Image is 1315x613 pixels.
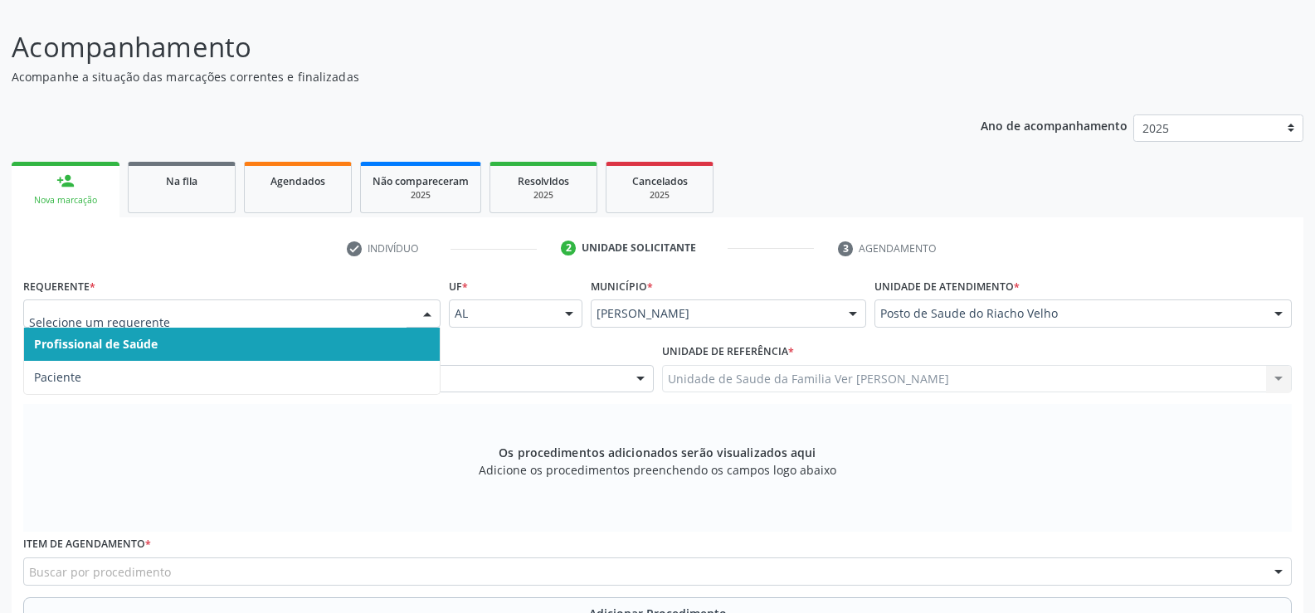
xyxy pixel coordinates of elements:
[874,274,1020,299] label: Unidade de atendimento
[561,241,576,255] div: 2
[499,444,816,461] span: Os procedimentos adicionados serão visualizados aqui
[373,174,469,188] span: Não compareceram
[502,189,585,202] div: 2025
[56,172,75,190] div: person_add
[29,305,407,338] input: Selecione um requerente
[582,241,696,255] div: Unidade solicitante
[23,194,108,207] div: Nova marcação
[518,174,569,188] span: Resolvidos
[270,174,325,188] span: Agendados
[981,114,1127,135] p: Ano de acompanhamento
[12,68,916,85] p: Acompanhe a situação das marcações correntes e finalizadas
[591,274,653,299] label: Município
[618,189,701,202] div: 2025
[449,274,468,299] label: UF
[166,174,197,188] span: Na fila
[479,461,836,479] span: Adicione os procedimentos preenchendo os campos logo abaixo
[373,189,469,202] div: 2025
[880,305,1258,322] span: Posto de Saude do Riacho Velho
[455,305,548,322] span: AL
[632,174,688,188] span: Cancelados
[23,532,151,557] label: Item de agendamento
[29,563,171,581] span: Buscar por procedimento
[662,339,794,365] label: Unidade de referência
[597,305,832,322] span: [PERSON_NAME]
[12,27,916,68] p: Acompanhamento
[23,274,95,299] label: Requerente
[34,369,81,385] span: Paciente
[34,336,158,352] span: Profissional de Saúde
